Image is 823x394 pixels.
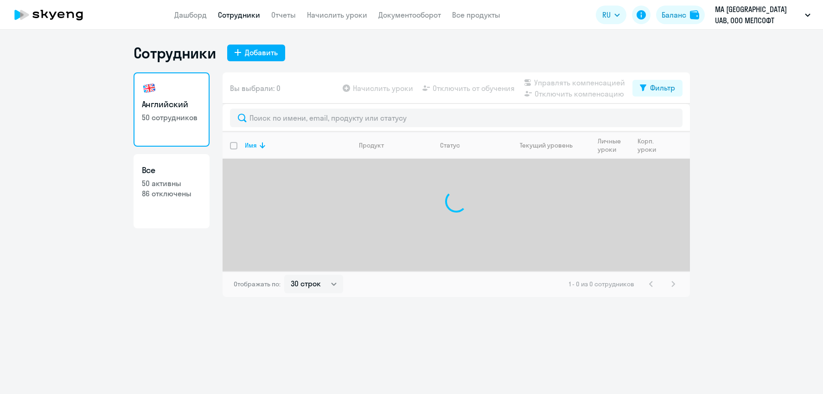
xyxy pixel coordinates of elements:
button: MA [GEOGRAPHIC_DATA] UAB, ООО МЕЛСОФТ [710,4,815,26]
div: Имя [245,141,257,149]
span: Отображать по: [234,280,281,288]
div: Фильтр [650,82,675,93]
button: Фильтр [632,80,683,97]
h3: Английский [142,98,201,110]
img: english [142,81,157,96]
button: Балансbalance [656,6,705,24]
p: 50 сотрудников [142,112,201,123]
button: RU [596,6,626,24]
a: Все50 активны86 отключены [134,154,210,228]
p: 50 активны [142,178,201,188]
span: 1 - 0 из 0 сотрудников [569,280,634,288]
img: balance [690,10,699,19]
a: Начислить уроки [307,10,367,19]
h1: Сотрудники [134,44,216,62]
a: Английский50 сотрудников [134,72,210,147]
p: 86 отключены [142,188,201,199]
div: Добавить [245,47,278,58]
a: Сотрудники [218,10,260,19]
span: RU [602,9,611,20]
input: Поиск по имени, email, продукту или статусу [230,109,683,127]
a: Документооборот [378,10,441,19]
a: Все продукты [452,10,500,19]
h3: Все [142,164,201,176]
a: Дашборд [174,10,207,19]
a: Отчеты [271,10,296,19]
p: MA [GEOGRAPHIC_DATA] UAB, ООО МЕЛСОФТ [715,4,801,26]
div: Текущий уровень [520,141,573,149]
div: Личные уроки [598,137,630,154]
button: Добавить [227,45,285,61]
div: Баланс [662,9,686,20]
div: Текущий уровень [511,141,590,149]
div: Продукт [359,141,384,149]
div: Статус [440,141,460,149]
span: Вы выбрали: 0 [230,83,281,94]
div: Корп. уроки [638,137,664,154]
div: Имя [245,141,351,149]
